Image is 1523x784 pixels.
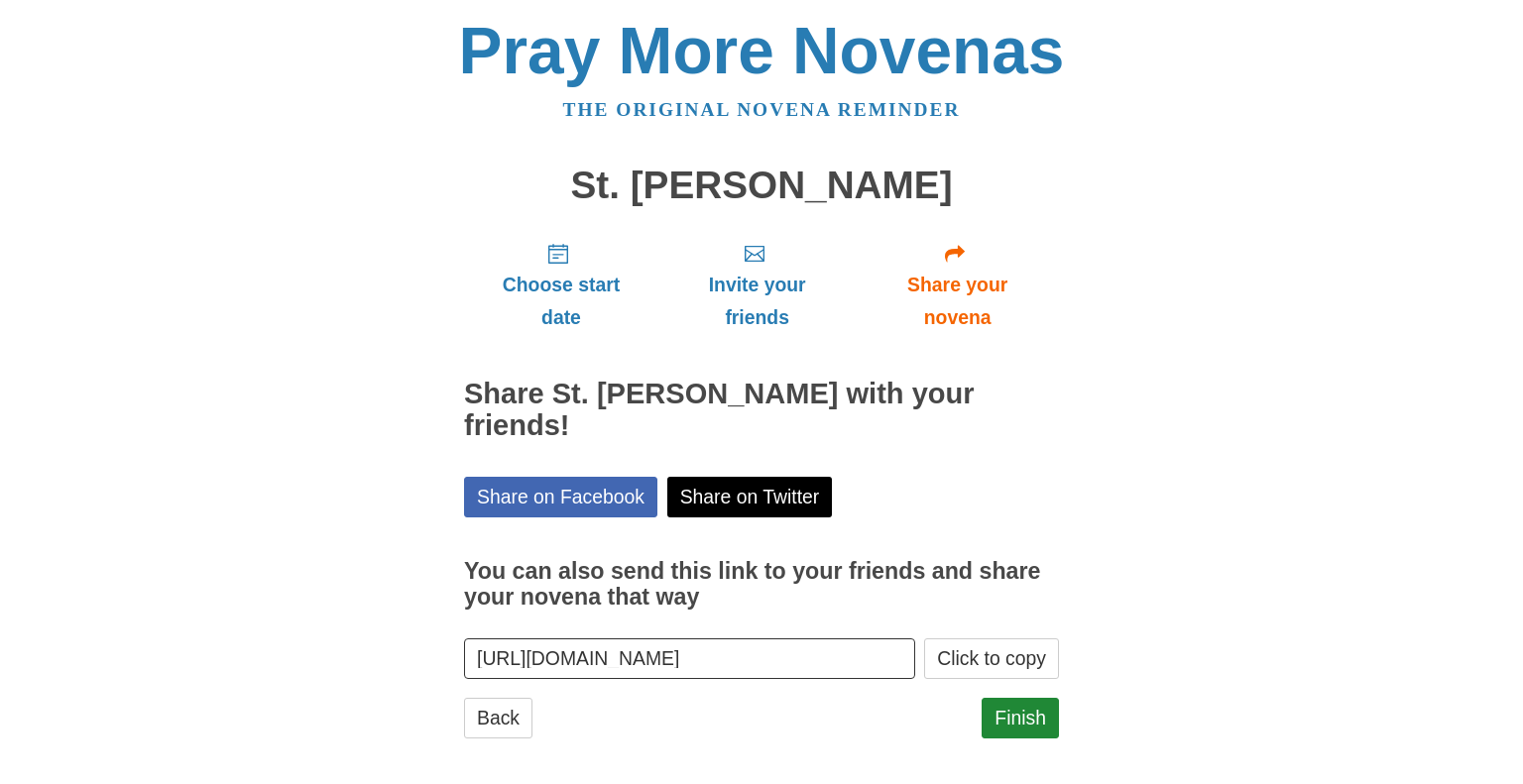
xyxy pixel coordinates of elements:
a: Invite your friends [658,226,856,344]
a: Finish [982,698,1059,738]
button: Click to copy [924,638,1059,679]
a: The original novena reminder [563,99,961,120]
span: Choose start date [484,269,639,334]
h1: St. [PERSON_NAME] [464,165,1059,207]
a: Share on Facebook [464,477,657,517]
a: Share on Twitter [667,477,833,517]
h3: You can also send this link to your friends and share your novena that way [464,559,1059,610]
a: Pray More Novenas [459,14,1065,87]
a: Back [464,698,532,738]
span: Invite your friends [678,269,836,334]
a: Share your novena [856,226,1059,344]
h2: Share St. [PERSON_NAME] with your friends! [464,379,1059,442]
a: Choose start date [464,226,658,344]
span: Share your novena [876,269,1039,334]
